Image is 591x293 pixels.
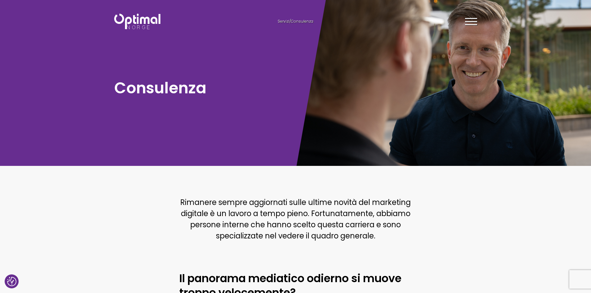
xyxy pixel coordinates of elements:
font: / [289,19,291,24]
font: Consulenza [114,77,206,99]
font: Consulenza [291,19,313,24]
font: Rimanere sempre aggiornati sulle ultime novità del marketing digitale è un lavoro a tempo pieno. ... [180,197,411,241]
img: Rivedi il pulsante di consenso [7,277,16,286]
button: Preferenze di consenso [7,277,16,286]
a: Servizi [278,19,289,24]
img: Norvegia ottimale [114,14,160,29]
